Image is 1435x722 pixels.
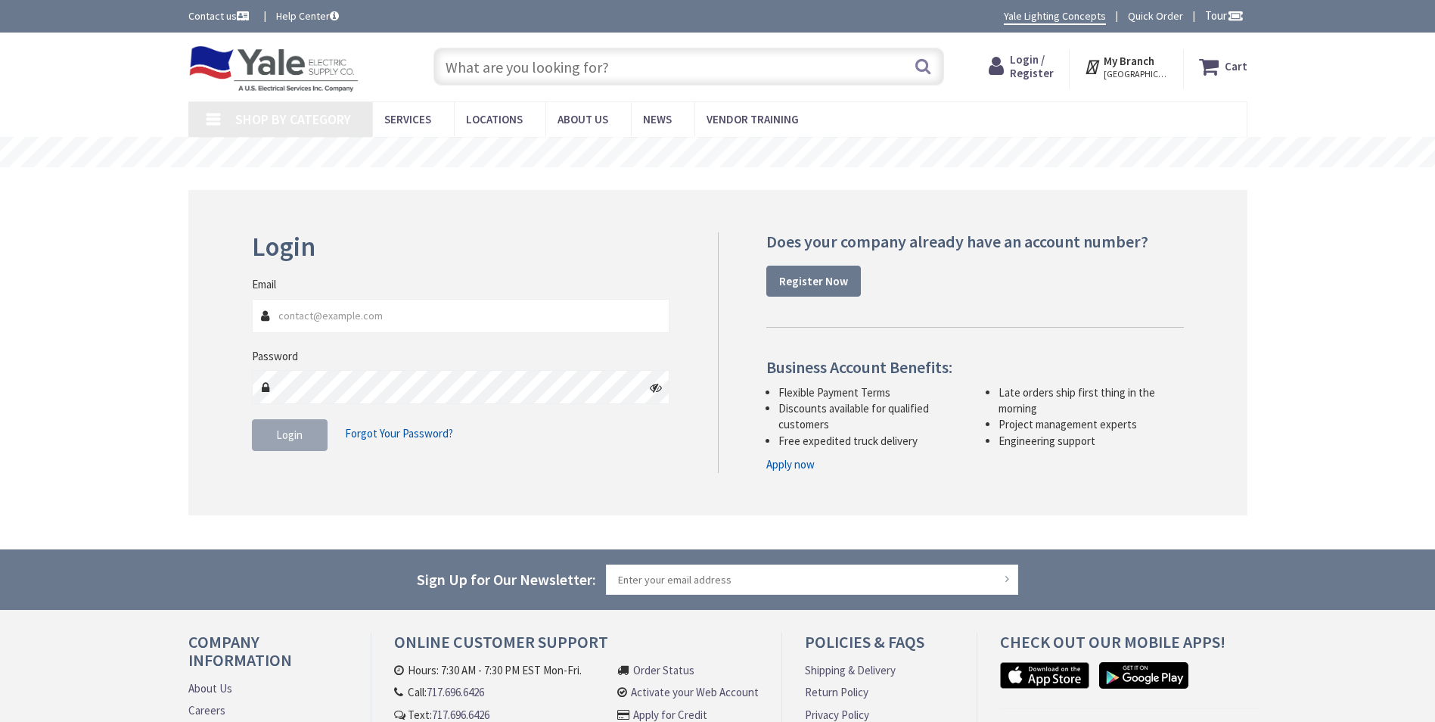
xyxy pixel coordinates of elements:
[606,565,1019,595] input: Enter your email address
[778,384,964,400] li: Flexible Payment Terms
[631,684,759,700] a: Activate your Web Account
[999,416,1184,432] li: Project management experts
[650,381,662,394] i: Click here to show/hide password
[805,684,868,700] a: Return Policy
[345,419,453,448] a: Forgot Your Password?
[1199,53,1247,80] a: Cart
[252,348,298,364] label: Password
[778,433,964,449] li: Free expedited truck delivery
[252,419,328,451] button: Login
[433,48,944,86] input: What are you looking for?
[999,384,1184,417] li: Late orders ship first thing in the morning
[252,299,670,333] input: Email
[252,276,276,292] label: Email
[643,112,672,126] span: News
[394,633,759,662] h4: Online Customer Support
[235,110,351,128] span: Shop By Category
[1084,53,1168,80] div: My Branch [GEOGRAPHIC_DATA], [GEOGRAPHIC_DATA]
[999,433,1184,449] li: Engineering support
[188,633,348,680] h4: Company Information
[766,456,815,472] a: Apply now
[276,8,339,23] a: Help Center
[633,662,694,678] a: Order Status
[766,232,1184,251] h4: Does your company already have an account number?
[466,112,523,126] span: Locations
[1205,8,1244,23] span: Tour
[766,358,1184,376] h4: Business Account Benefits:
[1000,633,1259,662] h4: Check out Our Mobile Apps!
[1128,8,1183,23] a: Quick Order
[805,633,953,662] h4: Policies & FAQs
[188,45,359,92] img: Yale Electric Supply Co.
[1104,68,1168,80] span: [GEOGRAPHIC_DATA], [GEOGRAPHIC_DATA]
[276,428,303,442] span: Login
[778,400,964,433] li: Discounts available for qualified customers
[989,53,1054,80] a: Login / Register
[188,680,232,696] a: About Us
[1225,53,1247,80] strong: Cart
[805,662,896,678] a: Shipping & Delivery
[1104,54,1154,68] strong: My Branch
[427,684,484,700] a: 717.696.6426
[188,8,252,23] a: Contact us
[766,266,861,297] a: Register Now
[252,232,670,262] h2: Login
[394,662,604,678] li: Hours: 7:30 AM - 7:30 PM EST Mon-Fri.
[394,684,604,700] li: Call:
[1010,52,1054,80] span: Login / Register
[417,570,596,589] span: Sign Up for Our Newsletter:
[384,112,431,126] span: Services
[558,112,608,126] span: About Us
[345,426,453,440] span: Forgot Your Password?
[707,112,799,126] span: Vendor Training
[188,702,225,718] a: Careers
[779,274,848,288] strong: Register Now
[1004,8,1106,25] a: Yale Lighting Concepts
